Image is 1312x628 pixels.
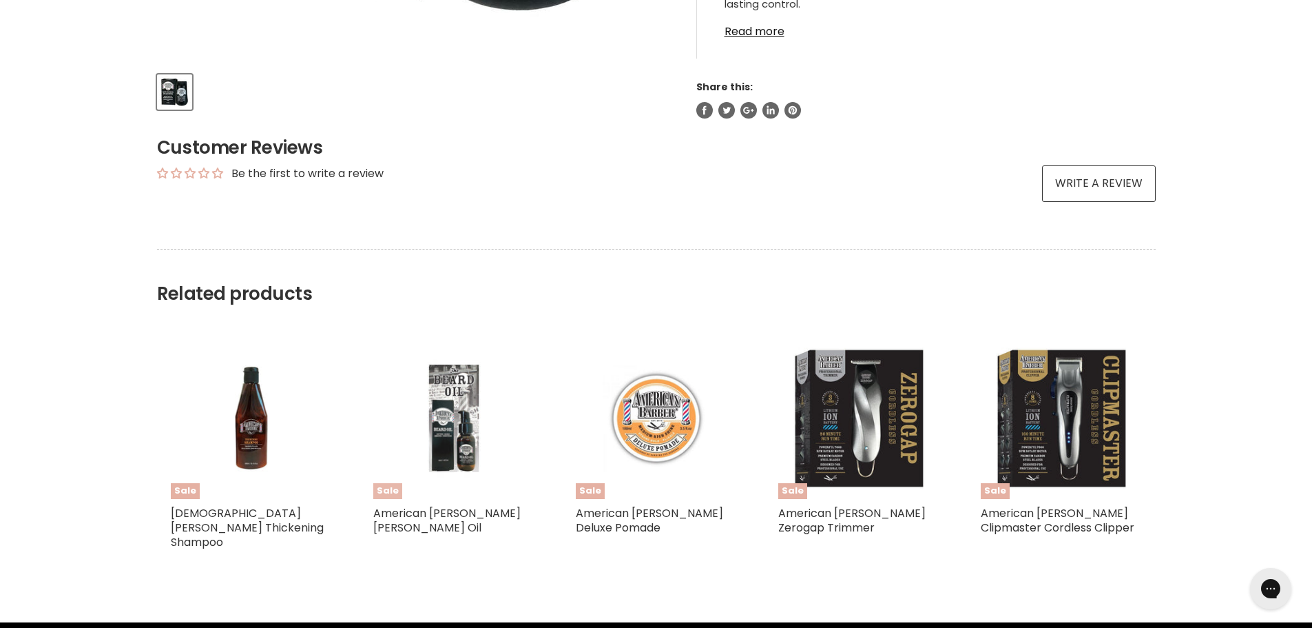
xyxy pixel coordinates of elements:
span: Sale [778,483,807,499]
h2: Customer Reviews [157,135,1156,160]
a: [DEMOGRAPHIC_DATA] [PERSON_NAME] Thickening Shampoo [171,505,324,550]
span: Sale [981,483,1010,499]
button: American Barber Matte Volumising Styling Powder [157,74,192,110]
span: Sale [373,483,402,499]
p: Instant root lift weightless texture. [725,16,1128,37]
img: American Barber Zerogap Trimmer [778,338,939,499]
span: Sale [171,483,200,499]
img: American Barber Thickening Shampoo [198,338,305,499]
img: American Barber Clipmaster Cordless Clipper [981,338,1142,499]
a: American [PERSON_NAME] Clipmaster Cordless Clipper [981,505,1134,536]
a: Write a review [1042,165,1156,201]
a: American [PERSON_NAME] [PERSON_NAME] Oil [373,505,521,536]
img: American Barber Deluxe Pomade [603,338,710,499]
iframe: Gorgias live chat messenger [1243,563,1298,614]
a: American Barber Beard Oil Sale [373,338,534,499]
a: American [PERSON_NAME] Deluxe Pomade [576,505,723,536]
a: American Barber Deluxe Pomade Sale [576,338,737,499]
h2: Related products [157,249,1156,305]
aside: Share this: [696,81,1156,118]
span: Sale [576,483,605,499]
a: American Barber Thickening Shampoo Sale [171,338,332,499]
a: American Barber Zerogap Trimmer Sale [778,338,939,499]
div: Product thumbnails [155,70,674,110]
img: American Barber Matte Volumising Styling Powder [158,76,191,108]
a: Read more [725,17,1128,38]
a: American Barber Clipmaster Cordless Clipper Sale [981,338,1142,499]
div: Be the first to write a review [231,166,384,181]
span: Share this: [696,80,753,94]
img: American Barber Beard Oil [400,338,508,499]
a: American [PERSON_NAME] Zerogap Trimmer [778,505,926,536]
